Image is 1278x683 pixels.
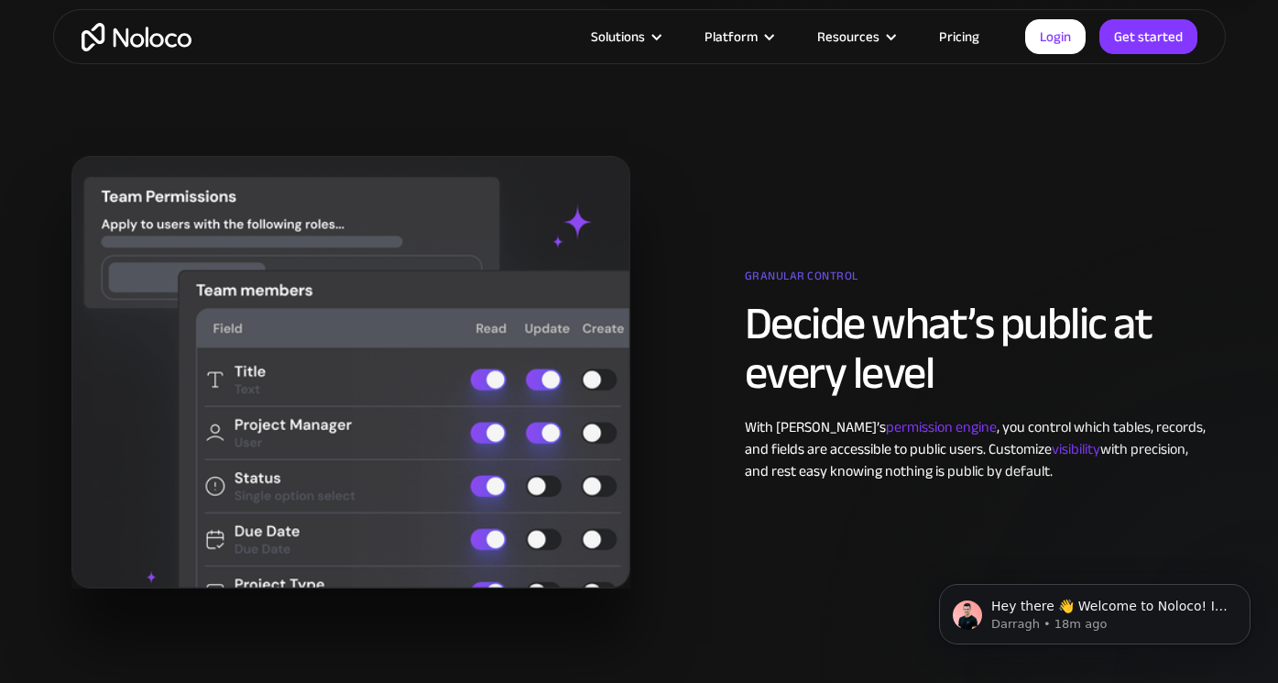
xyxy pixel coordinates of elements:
[912,545,1278,674] iframe: Intercom notifications message
[1025,19,1086,54] a: Login
[1052,435,1100,463] a: visibility
[886,413,997,441] a: permission engine
[817,25,879,49] div: Resources
[916,25,1002,49] a: Pricing
[705,25,758,49] div: Platform
[745,299,1207,398] h2: Decide what’s public at every level
[1099,19,1197,54] a: Get started
[745,416,1207,482] div: With [PERSON_NAME]’s , you control which tables, records, and fields are accessible to public use...
[745,262,1207,299] div: Granular control
[682,25,794,49] div: Platform
[568,25,682,49] div: Solutions
[591,25,645,49] div: Solutions
[794,25,916,49] div: Resources
[82,23,191,51] a: home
